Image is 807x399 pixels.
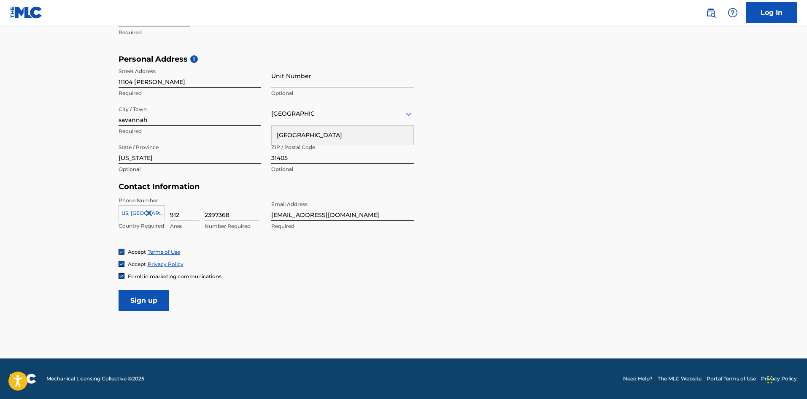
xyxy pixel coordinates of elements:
[119,29,261,36] p: Required
[119,128,261,135] p: Required
[190,55,198,63] span: i
[119,166,261,173] p: Optional
[271,166,414,173] p: Optional
[148,261,184,267] a: Privacy Policy
[724,4,741,21] div: Help
[623,375,653,383] a: Need Help?
[119,261,124,266] img: checkbox
[10,6,43,19] img: MLC Logo
[128,273,221,280] span: Enroll in marketing communications
[119,182,414,192] h5: Contact Information
[128,249,146,255] span: Accept
[148,249,180,255] a: Terms of Use
[271,90,414,97] p: Optional
[765,358,807,399] iframe: Chat Widget
[767,367,772,392] div: Drag
[119,90,261,97] p: Required
[205,223,259,230] p: Number Required
[46,375,144,383] span: Mechanical Licensing Collective © 2025
[702,4,719,21] a: Public Search
[728,8,738,18] img: help
[271,223,414,230] p: Required
[170,223,200,230] p: Area
[119,290,169,311] input: Sign up
[119,274,124,279] img: checkbox
[706,8,716,18] img: search
[272,126,413,145] div: [GEOGRAPHIC_DATA]
[119,222,165,230] p: Country Required
[746,2,797,23] a: Log In
[10,374,36,384] img: logo
[128,261,146,267] span: Accept
[761,375,797,383] a: Privacy Policy
[119,54,689,64] h5: Personal Address
[707,375,756,383] a: Portal Terms of Use
[658,375,702,383] a: The MLC Website
[119,249,124,254] img: checkbox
